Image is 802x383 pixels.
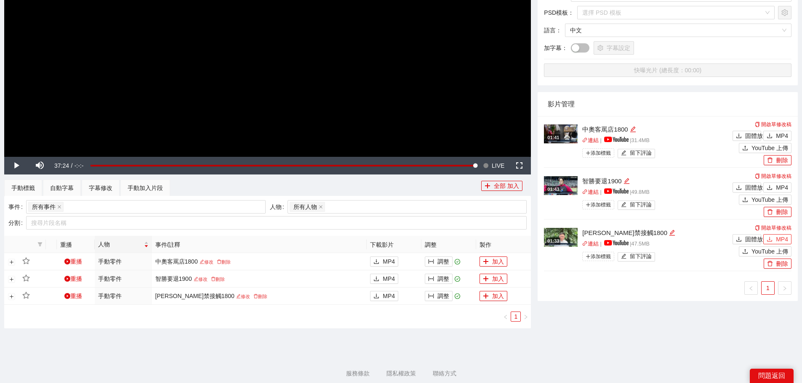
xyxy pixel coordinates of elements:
[604,137,629,142] img: yt_logo_rgb_light.a676ea31.png
[198,277,208,282] font: 修改
[767,209,773,216] span: 刪除
[582,229,667,236] font: [PERSON_NAME]禁接觸1800
[216,277,225,282] font: 刪除
[481,181,522,191] button: 加全部 加入
[521,312,531,322] button: 正確的
[776,132,788,139] font: MP4
[544,27,556,34] font: 語言
[745,132,781,139] font: 固體放射治療
[547,187,559,192] font: 01:43
[751,248,788,255] font: YouTube 上傳
[514,313,517,320] font: 1
[586,254,591,259] span: 加
[586,202,591,207] span: 加
[370,241,394,248] font: 下載影片
[373,293,379,300] span: 下載
[669,228,675,238] div: 編輯
[270,203,282,210] font: 人物
[455,293,460,299] span: 檢查圈
[548,100,575,108] font: 影片管理
[91,165,476,166] div: Progress Bar
[621,254,626,260] span: 編輯
[733,131,761,141] button: 下載固體放射治療
[37,242,43,247] span: 篩選
[588,189,599,195] font: 連結
[346,370,370,377] a: 服務條款
[204,259,213,264] font: 修改
[60,241,72,248] font: 重播
[630,137,631,143] font: |
[50,185,74,191] font: 自動字幕
[433,370,456,377] font: 聯絡方式
[32,203,56,210] font: 所有事件
[758,372,785,380] font: 問題返回
[22,292,30,299] span: 星星
[776,209,788,215] font: 刪除
[28,157,51,174] button: Mute
[428,276,434,283] span: 列寬
[778,6,791,19] button: 環境
[480,241,491,248] font: 製作
[194,277,198,281] span: 編輯
[776,260,788,267] font: 刪除
[22,257,30,265] span: 星星
[621,150,626,156] span: 編輯
[582,177,621,185] font: 智勝要退1900
[501,312,511,322] button: 左邊
[744,281,758,295] li: 上一頁
[736,133,742,140] span: 下載
[623,176,630,186] div: 編輯
[582,137,599,143] a: 關聯連結
[544,176,578,195] img: 92bd2d21-296e-4dc8-b76c-6ca39b703c55.jpg
[642,241,650,247] font: MB
[383,275,395,282] font: MP4
[4,157,28,174] button: Play
[492,275,504,282] font: 加入
[373,276,379,283] span: 下載
[480,274,507,284] button: 加加入
[70,293,82,299] font: 重播
[8,203,20,210] font: 事件
[492,293,504,299] font: 加入
[98,258,122,265] font: 手動零件
[763,131,791,141] button: 下載MP4
[211,277,216,281] span: 刪除
[253,294,258,298] span: 刪除
[236,294,241,298] span: 編輯
[485,183,490,190] span: 加
[98,241,110,248] font: 人物
[739,246,791,256] button: 上傳YouTube 上傳
[749,286,754,291] span: 左邊
[36,242,44,247] span: 篩選
[386,370,416,377] font: 隱私權政策
[618,201,655,210] button: 編輯留下評論
[764,155,791,165] button: 刪除刪除
[370,291,398,301] button: 下載MP4
[556,27,562,34] font: ：
[22,275,30,282] span: 星星
[582,189,599,195] a: 關聯連結
[293,203,317,210] font: 所有人物
[70,275,82,282] font: 重播
[630,189,631,195] font: |
[70,258,82,265] font: 重播
[588,241,599,247] font: 連結
[483,276,489,283] span: 加
[591,150,611,156] font: 添加標籤
[630,254,652,259] font: 留下評論
[630,150,652,156] font: 留下評論
[766,285,770,291] font: 1
[370,274,398,284] button: 下載MP4
[600,137,601,143] font: |
[586,151,591,156] span: 加
[483,259,489,265] span: 加
[582,189,588,195] span: 關聯
[64,293,70,299] span: 遊戲圈
[370,256,398,267] button: 下載MP4
[425,241,437,248] font: 調整
[618,252,655,261] button: 編輯留下評論
[570,24,786,37] span: 中文
[217,259,221,264] span: 刪除
[630,124,636,135] div: 編輯
[751,196,788,203] font: YouTube 上傳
